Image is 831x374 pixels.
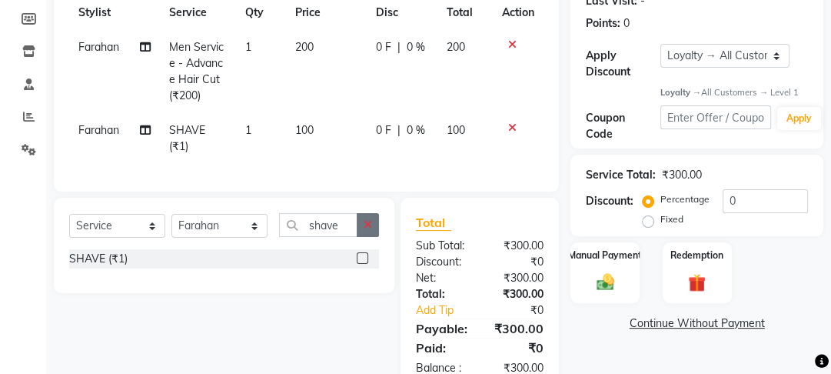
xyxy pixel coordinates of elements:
[376,122,391,139] span: 0 F
[295,40,314,54] span: 200
[493,302,556,319] div: ₹0
[586,193,633,209] div: Discount:
[279,213,357,237] input: Search or Scan
[573,316,820,332] a: Continue Without Payment
[662,167,702,183] div: ₹300.00
[404,339,480,357] div: Paid:
[69,251,128,267] div: SHAVE (₹1)
[376,39,391,55] span: 0 F
[480,238,555,254] div: ₹300.00
[245,123,251,137] span: 1
[404,319,480,338] div: Payable:
[480,254,555,270] div: ₹0
[447,40,465,54] span: 200
[295,123,314,137] span: 100
[447,123,465,137] span: 100
[245,40,251,54] span: 1
[78,123,119,137] span: Farahan
[404,270,480,286] div: Net:
[586,167,656,183] div: Service Total:
[78,40,119,54] span: Farahan
[670,249,723,262] label: Redemption
[404,238,480,254] div: Sub Total:
[480,270,555,286] div: ₹300.00
[480,286,555,302] div: ₹300.00
[169,123,205,153] span: SHAVE (₹1)
[480,339,555,357] div: ₹0
[407,39,425,55] span: 0 %
[660,212,683,226] label: Fixed
[660,192,710,206] label: Percentage
[683,272,711,293] img: _gift.svg
[397,122,401,139] span: |
[586,15,620,32] div: Points:
[586,48,660,80] div: Apply Discount
[404,286,480,302] div: Total:
[586,110,660,142] div: Coupon Code
[660,105,771,129] input: Enter Offer / Coupon Code
[591,272,620,292] img: _cash.svg
[169,40,224,102] span: Men Service - Advance Hair Cut (₹200)
[407,122,425,139] span: 0 %
[568,249,642,262] label: Manual Payment
[397,39,401,55] span: |
[660,86,808,99] div: All Customers → Level 1
[777,107,821,130] button: Apply
[623,15,630,32] div: 0
[416,215,451,231] span: Total
[480,319,555,338] div: ₹300.00
[404,254,480,270] div: Discount:
[404,302,492,319] a: Add Tip
[660,87,701,98] strong: Loyalty →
